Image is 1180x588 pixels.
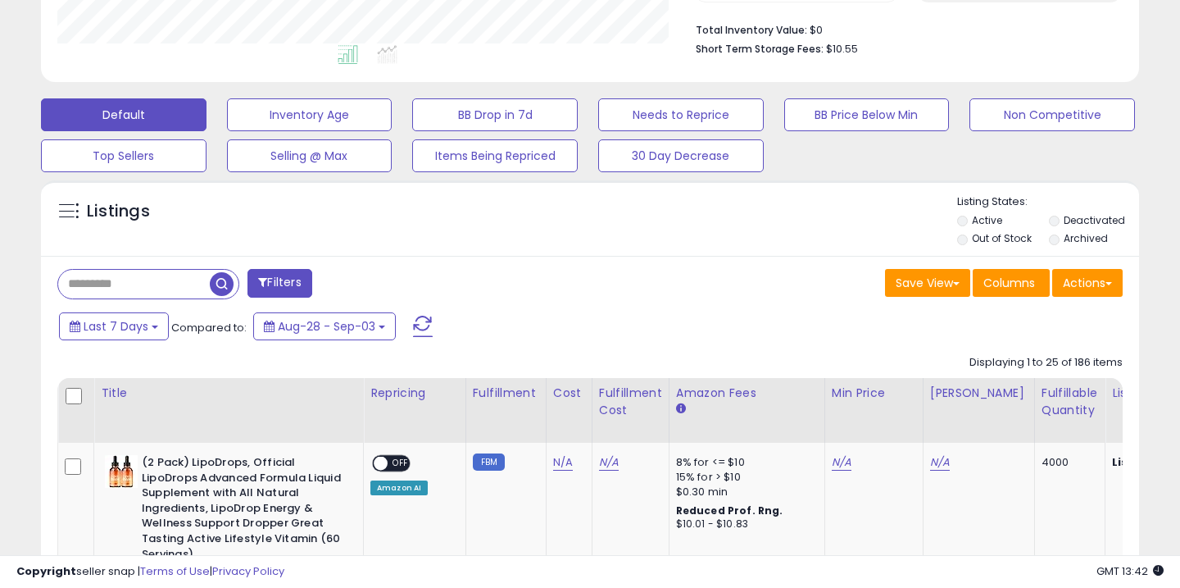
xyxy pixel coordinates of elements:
a: N/A [599,454,619,471]
button: 30 Day Decrease [598,139,764,172]
span: Last 7 Days [84,318,148,335]
a: N/A [832,454,851,471]
div: $10.01 - $10.83 [676,517,812,531]
label: Active [972,213,1002,227]
span: Aug-28 - Sep-03 [278,318,375,335]
span: OFF [388,457,414,471]
b: (2 Pack) LipoDrops, Official LipoDrops Advanced Formula Liquid Supplement with All Natural Ingred... [142,455,341,566]
button: Non Competitive [969,98,1135,131]
img: 41pD2f1uOcL._SL40_.jpg [105,455,138,488]
button: Save View [885,269,970,297]
button: Inventory Age [227,98,393,131]
button: Needs to Reprice [598,98,764,131]
div: Displaying 1 to 25 of 186 items [969,355,1123,371]
li: $0 [696,19,1110,39]
div: Fulfillment Cost [599,385,662,419]
a: N/A [553,454,573,471]
div: Amazon AI [370,481,428,495]
span: Columns [983,275,1035,291]
div: seller snap | | [16,564,284,580]
div: 8% for <= $10 [676,455,812,470]
div: 15% for > $10 [676,470,812,485]
div: [PERSON_NAME] [930,385,1028,402]
button: Columns [973,269,1050,297]
small: Amazon Fees. [676,402,686,417]
button: Default [41,98,206,131]
span: 2025-09-11 13:42 GMT [1096,563,1164,579]
label: Archived [1064,231,1108,245]
a: Terms of Use [140,563,210,579]
button: Top Sellers [41,139,206,172]
div: Title [101,385,356,402]
div: 4000 [1042,455,1092,470]
button: Last 7 Days [59,312,169,340]
div: Min Price [832,385,916,402]
div: Repricing [370,385,459,402]
div: Amazon Fees [676,385,818,402]
small: FBM [473,454,505,471]
span: Compared to: [171,320,247,335]
a: Privacy Policy [212,563,284,579]
button: Actions [1052,269,1123,297]
div: Fulfillable Quantity [1042,385,1098,419]
button: Selling @ Max [227,139,393,172]
div: Cost [553,385,585,402]
p: Listing States: [957,194,1140,210]
span: $10.55 [826,41,858,57]
a: N/A [930,454,950,471]
button: BB Price Below Min [784,98,950,131]
button: BB Drop in 7d [412,98,578,131]
button: Aug-28 - Sep-03 [253,312,396,340]
div: Fulfillment [473,385,539,402]
label: Out of Stock [972,231,1032,245]
button: Filters [247,269,311,298]
b: Reduced Prof. Rng. [676,504,783,517]
label: Deactivated [1064,213,1125,227]
h5: Listings [87,200,150,223]
strong: Copyright [16,563,76,579]
b: Short Term Storage Fees: [696,42,824,56]
button: Items Being Repriced [412,139,578,172]
b: Total Inventory Value: [696,23,807,37]
div: $0.30 min [676,485,812,499]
